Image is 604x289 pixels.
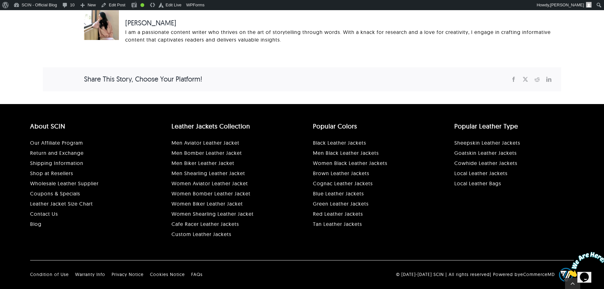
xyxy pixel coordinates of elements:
[313,122,357,130] a: Popular Colors
[172,221,239,227] a: Cafe Racer Leather Jackets
[454,122,518,130] a: Popular Leather Type
[172,150,242,156] a: Men Bomber Leather Jacket
[30,122,65,130] a: About SCIN
[454,150,517,156] a: Goatskin Leather Jackets
[172,170,245,176] a: Men Shearling Leather Jacket
[454,160,517,166] a: Cowhide Leather Jackets
[520,75,531,83] a: X
[531,75,543,83] a: Reddit
[172,140,239,146] a: Men Aviator Leather Jacket
[313,190,364,197] a: Blue Leather Jackets
[396,267,574,283] p: © [DATE]-[DATE] SCIN | All rights reserved| Powered by
[125,18,552,28] span: [PERSON_NAME]
[30,140,83,146] a: Our Affiliate Program
[112,272,144,277] a: Privacy Notice
[30,170,73,176] a: Shop at Resellers
[84,74,202,84] h4: Share This Story, Choose Your Platform!
[172,160,234,166] a: Men Biker Leather Jacket
[454,170,508,176] a: Local Leather Jackets
[75,272,105,277] a: Warranty Info
[191,272,203,277] a: FAQs
[30,150,84,156] a: Return and Exchange
[558,267,574,283] img: eCommerce builder by eCommerceMD
[172,211,254,217] a: Women Shearling Leather Jacket
[84,5,119,40] img: Muskaan Adil
[140,3,144,7] div: Good
[565,249,604,279] iframe: chat widget
[30,190,80,197] a: Coupons & Specials
[313,160,387,166] a: Women Black Leather Jackets
[313,200,369,207] a: Green Leather Jackets
[172,122,250,130] a: Leather Jackets Collection
[313,180,373,187] a: Cognac Leather Jackets
[30,160,83,166] a: Shipping Information
[3,3,5,8] span: 1
[520,271,555,278] a: eCommerceMD
[313,221,362,227] a: Tan Leather Jackets
[550,3,584,7] span: [PERSON_NAME]
[313,170,369,176] a: Brown Leather Jackets
[30,200,93,207] a: Leather Jacket Size Chart
[313,150,379,156] a: Men Black Leather Jackets
[508,75,520,83] a: Facebook
[313,140,366,146] a: Black Leather Jackets
[172,180,248,187] a: Women Aviator Leather Jacket
[30,211,58,217] a: Contact Us
[313,211,363,217] a: Red Leather Jackets
[172,231,231,237] a: Custom Leather Jackets
[172,200,243,207] a: Women Biker Leather Jacket
[30,180,99,187] a: Wholesale Leather Supplier
[30,221,42,227] a: Blog
[125,28,552,43] div: I am a passionate content writer who thrives on the art of storytelling through words. With a kna...
[3,3,42,28] img: Chat attention grabber
[454,140,520,146] a: Sheepskin Leather Jackets
[172,190,250,197] a: Women Bomber Leather Jacket
[150,272,185,277] a: Cookies Notice
[30,272,69,277] a: Condition of Use
[454,180,501,187] a: Local Leather Goods and Accessories
[543,75,555,83] a: LinkedIn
